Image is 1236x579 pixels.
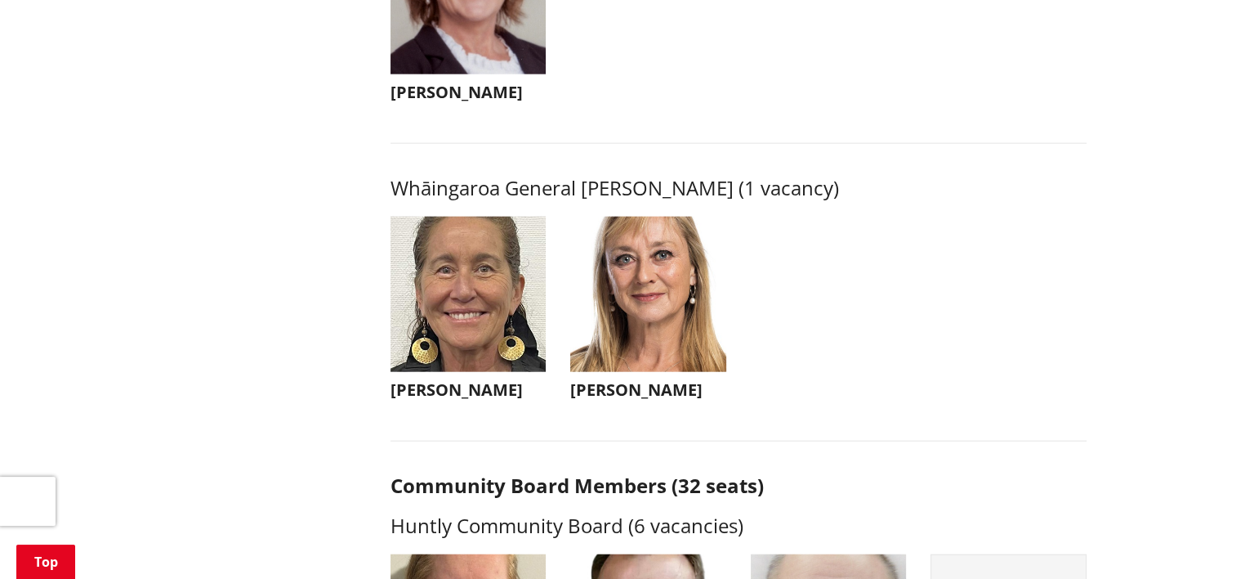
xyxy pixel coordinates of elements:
[390,177,1087,200] h3: Whāingaroa General [PERSON_NAME] (1 vacancy)
[16,545,75,579] a: Top
[570,217,726,373] img: WO-W-WH__LABOYRIE_N__XTjB5
[390,380,547,400] h3: [PERSON_NAME]
[390,83,547,102] h3: [PERSON_NAME]
[390,217,547,409] button: [PERSON_NAME]
[390,472,764,499] strong: Community Board Members (32 seats)
[390,217,547,373] img: WO-W-WH__THOMSON_L__QGsNW
[1161,510,1220,569] iframe: Messenger Launcher
[390,514,1087,538] h3: Huntly Community Board (6 vacancies)
[570,380,726,400] h3: [PERSON_NAME]
[570,217,726,409] button: [PERSON_NAME]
